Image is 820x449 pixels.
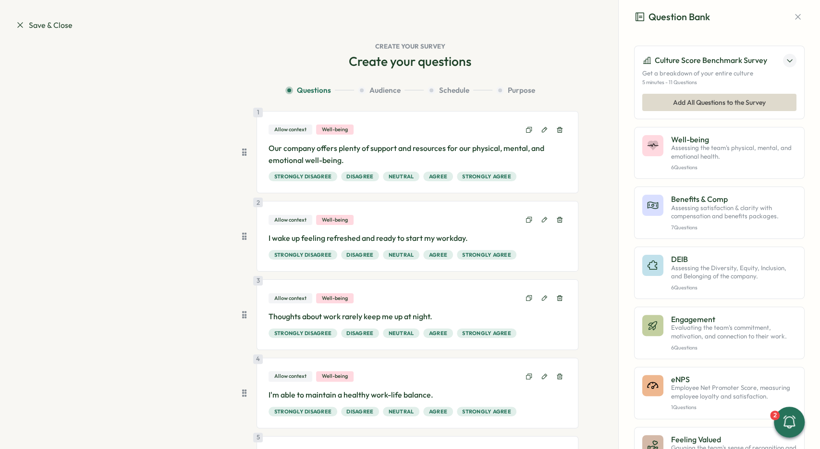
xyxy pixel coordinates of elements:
button: Purpose [496,85,535,96]
span: Neutral [389,407,414,416]
button: EngagementEvaluating the team's commitment, motivation, and connection to their work.6Questions [634,307,805,359]
span: Strongly Disagree [274,172,331,181]
button: Questions [285,85,354,96]
span: Disagree [346,250,373,259]
h3: Question Bank [634,10,710,25]
p: 6 Questions [671,345,796,351]
p: Feeling Valued [671,435,796,444]
span: Purpose [508,85,535,96]
p: Assessing the Diversity, Equity, Inclusion, and Belonging of the company. [671,264,796,281]
p: DEIB [671,255,796,263]
div: Allow context [269,215,312,225]
div: 1 [253,108,263,117]
p: Assessing the team's physical, mental, and emotional health. [671,144,796,161]
div: 2 [770,411,780,420]
p: 7 Questions [671,224,796,231]
button: 2 [774,407,805,437]
div: Well-being [316,125,354,135]
p: Employee Net Promoter Score, measuring employee loyalty and satisfaction. [671,384,796,400]
button: Benefits & CompAssessing satisfaction & clarity with compensation and benefits packages.7Questions [634,187,805,239]
p: Thoughts about work rarely keep me up at night. [269,311,566,323]
p: I'm able to maintain a healthy work-life balance. [269,389,566,401]
p: Evaluating the team's commitment, motivation, and connection to their work. [671,324,796,340]
span: Disagree [346,329,373,337]
span: Neutral [389,250,414,259]
div: 5 [253,433,263,442]
button: Schedule [428,85,492,96]
span: Add All Questions to the Survey [673,94,766,111]
button: eNPSEmployee Net Promoter Score, measuring employee loyalty and satisfaction.1Questions [634,367,805,419]
p: 6 Questions [671,164,796,171]
span: Agree [429,407,447,416]
div: Well-being [316,215,354,225]
span: Audience [369,85,401,96]
p: Our company offers plenty of support and resources for our physical, mental, and emotional well-b... [269,142,566,166]
span: Strongly Disagree [274,329,331,337]
span: Disagree [346,172,373,181]
span: Strongly Agree [462,329,511,337]
p: Assessing satisfaction & clarity with compensation and benefits packages. [671,204,796,221]
div: Allow context [269,125,312,135]
p: 6 Questions [671,285,796,291]
span: Neutral [389,329,414,337]
div: Allow context [269,293,312,303]
p: Get a breakdown of your entire culture [642,69,796,78]
div: 3 [253,276,263,286]
span: Agree [429,172,447,181]
span: Questions [297,85,331,96]
p: 1 Questions [671,404,796,411]
p: I wake up feeling refreshed and ready to start my workday. [269,232,566,244]
button: Well-beingAssessing the team's physical, mental, and emotional health.6Questions [634,127,805,179]
h1: Create your survey [15,42,805,51]
p: Benefits & Comp [671,195,796,203]
button: Add All Questions to the Survey [642,94,796,111]
button: DEIBAssessing the Diversity, Equity, Inclusion, and Belonging of the company.6Questions [634,247,805,299]
span: Agree [429,329,447,337]
p: Engagement [671,315,796,324]
p: Culture Score Benchmark Survey [655,54,767,66]
span: Strongly Agree [462,407,511,416]
span: Neutral [389,172,414,181]
p: 5 minutes - 11 Questions [642,79,796,86]
span: Strongly Agree [462,172,511,181]
span: Schedule [439,85,469,96]
div: Well-being [316,293,354,303]
div: Allow context [269,371,312,381]
div: Well-being [316,371,354,381]
span: Strongly Disagree [274,250,331,259]
p: eNPS [671,375,796,384]
div: 4 [253,354,263,364]
span: Agree [429,250,447,259]
a: Save & Close [15,19,73,31]
span: Disagree [346,407,373,416]
span: Strongly Agree [462,250,511,259]
h2: Create your questions [349,53,471,70]
div: 2 [253,198,263,207]
p: Well-being [671,135,796,144]
button: Audience [358,85,424,96]
span: Strongly Disagree [274,407,331,416]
